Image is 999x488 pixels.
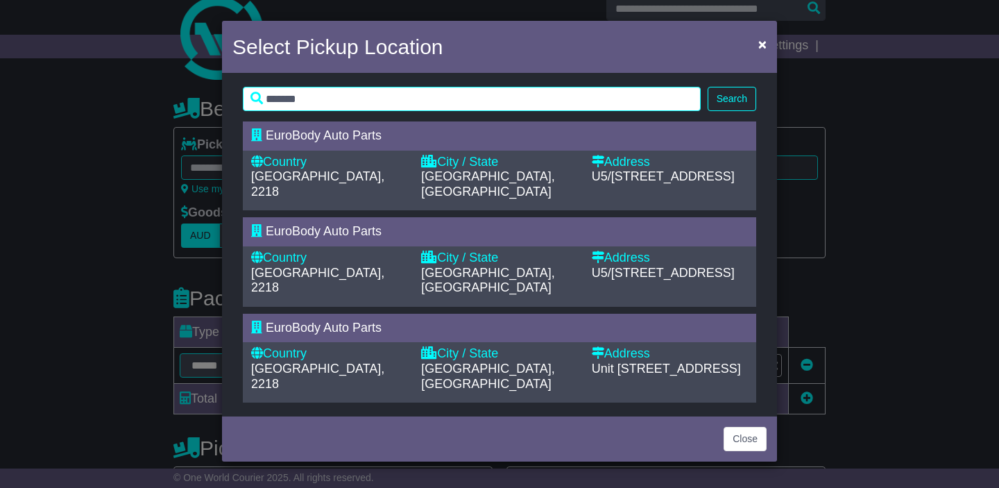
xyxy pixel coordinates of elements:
span: Unit [STREET_ADDRESS] [592,362,741,376]
span: [GEOGRAPHIC_DATA], [GEOGRAPHIC_DATA] [421,266,554,295]
div: City / State [421,155,577,170]
span: × [758,36,767,52]
div: City / State [421,346,577,362]
span: U5/[STREET_ADDRESS] [592,169,735,183]
div: Address [592,155,748,170]
div: City / State [421,251,577,266]
span: U5/[STREET_ADDRESS] [592,266,735,280]
span: [GEOGRAPHIC_DATA], [GEOGRAPHIC_DATA] [421,362,554,391]
span: [GEOGRAPHIC_DATA], 2218 [251,266,384,295]
div: Address [592,346,748,362]
span: [GEOGRAPHIC_DATA], 2218 [251,169,384,199]
span: EuroBody Auto Parts [266,224,382,238]
div: Address [592,251,748,266]
span: EuroBody Auto Parts [266,321,382,335]
div: Country [251,346,407,362]
button: Search [708,87,756,111]
div: Country [251,155,407,170]
span: EuroBody Auto Parts [266,128,382,142]
h4: Select Pickup Location [232,31,443,62]
span: [GEOGRAPHIC_DATA], 2218 [251,362,384,391]
div: Country [251,251,407,266]
button: Close [724,427,767,451]
button: Close [751,30,774,58]
span: [GEOGRAPHIC_DATA], [GEOGRAPHIC_DATA] [421,169,554,199]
